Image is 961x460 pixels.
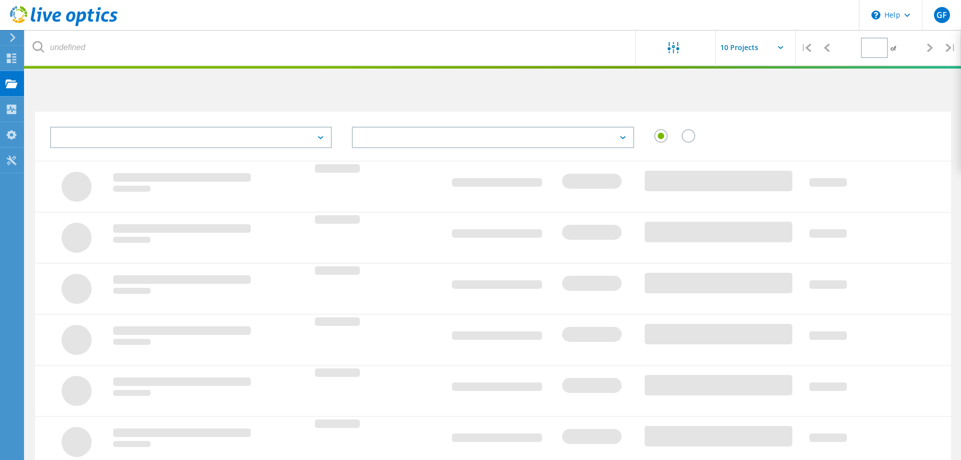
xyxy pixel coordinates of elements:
a: Live Optics Dashboard [10,21,118,28]
div: | [796,30,816,66]
span: GF [936,11,947,19]
svg: \n [871,11,880,20]
div: | [940,30,961,66]
input: undefined [25,30,636,65]
span: of [890,44,896,53]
